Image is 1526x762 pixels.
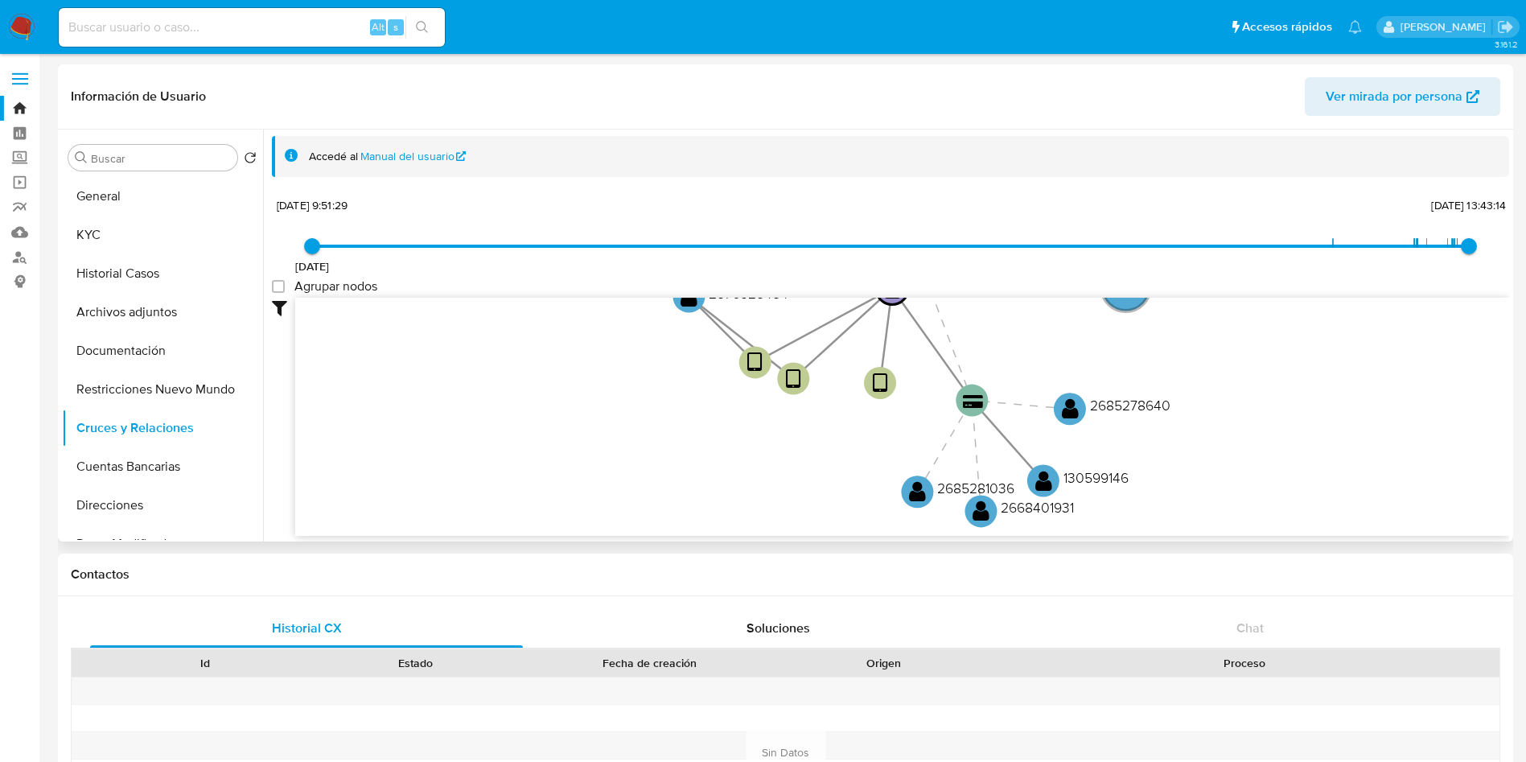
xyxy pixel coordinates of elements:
text:  [681,285,697,308]
text:  [884,277,901,300]
h1: Información de Usuario [71,89,206,105]
span: [DATE] 9:51:29 [277,197,348,213]
div: Estado [322,655,510,671]
button: Restricciones Nuevo Mundo [62,370,263,409]
text: 2685281036 [937,478,1014,498]
text:  [973,499,989,522]
text:  [909,480,926,503]
input: Agrupar nodos [272,280,285,293]
text:  [963,394,983,410]
a: Salir [1497,19,1514,35]
span: Chat [1236,619,1264,637]
a: Manual del usuario [360,149,467,164]
button: Historial Casos [62,254,263,293]
span: [DATE] [295,258,330,274]
input: Buscar usuario o caso... [59,17,445,38]
button: Archivos adjuntos [62,293,263,332]
button: Volver al orden por defecto [244,151,257,169]
span: Soluciones [747,619,810,637]
text:  [747,351,763,374]
div: Id [111,655,299,671]
span: s [393,19,398,35]
span: Alt [372,19,385,35]
text: 130599146 [1063,467,1129,488]
button: KYC [62,216,263,254]
text: 2576925454 [709,283,788,303]
a: Notificaciones [1348,20,1362,34]
div: Origen [790,655,978,671]
button: Cruces y Relaciones [62,409,263,447]
span: Historial CX [272,619,342,637]
button: Cuentas Bancarias [62,447,263,486]
text:  [786,368,801,391]
button: Buscar [75,151,88,164]
span: Agrupar nodos [294,278,377,295]
button: Direcciones [62,486,263,525]
p: damian.rodriguez@mercadolibre.com [1401,19,1491,35]
div: Proceso [1001,655,1488,671]
div: Fecha de creación [533,655,767,671]
button: search-icon [405,16,438,39]
h1: Contactos [71,566,1500,583]
span: Accesos rápidos [1242,19,1332,35]
text:  [1062,397,1079,420]
button: Datos Modificados [62,525,263,563]
input: Buscar [91,151,231,166]
text: 2685278640 [1090,395,1170,415]
text:  [873,372,888,395]
button: Documentación [62,332,263,370]
button: Ver mirada por persona [1305,77,1500,116]
text: 2668401931 [1001,497,1074,517]
span: [DATE] 13:43:14 [1431,197,1506,213]
button: General [62,177,263,216]
span: Accedé al [309,149,358,164]
text:  [1035,469,1052,492]
span: Ver mirada por persona [1326,77,1462,116]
